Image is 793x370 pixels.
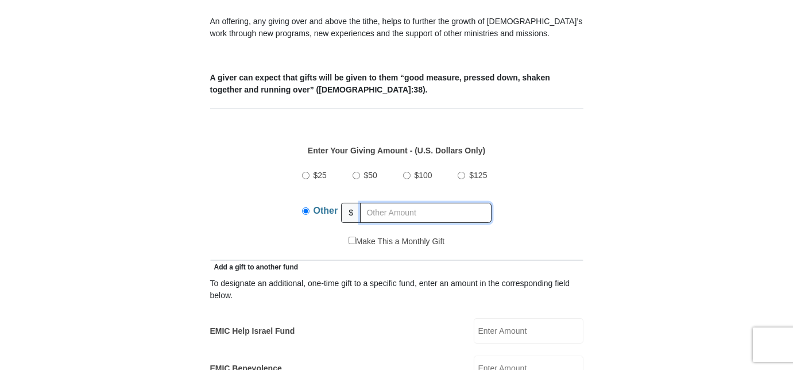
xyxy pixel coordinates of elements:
[474,318,583,344] input: Enter Amount
[210,277,583,302] div: To designate an additional, one-time gift to a specific fund, enter an amount in the correspondin...
[360,203,492,223] input: Other Amount
[349,236,445,248] label: Make This a Monthly Gift
[314,171,327,180] span: $25
[364,171,377,180] span: $50
[314,206,338,215] span: Other
[210,16,583,40] p: An offering, any giving over and above the tithe, helps to further the growth of [DEMOGRAPHIC_DAT...
[341,203,361,223] span: $
[210,73,550,94] b: A giver can expect that gifts will be given to them “good measure, pressed down, shaken together ...
[210,325,295,337] label: EMIC Help Israel Fund
[210,263,299,271] span: Add a gift to another fund
[308,146,485,155] strong: Enter Your Giving Amount - (U.S. Dollars Only)
[349,237,356,244] input: Make This a Monthly Gift
[415,171,432,180] span: $100
[469,171,487,180] span: $125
